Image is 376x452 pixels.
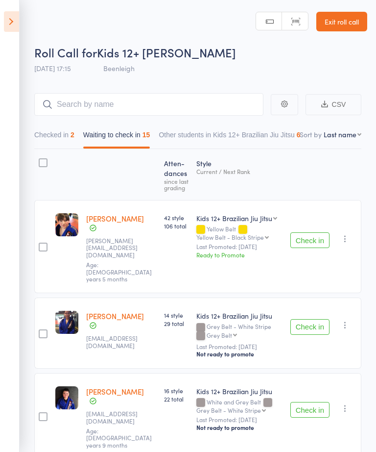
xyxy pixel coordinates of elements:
img: image1731396773.png [55,386,78,409]
input: Search by name [34,93,263,116]
div: Grey Belt - White Stripe [196,407,261,413]
span: 14 style [164,311,189,319]
div: 6 [297,131,301,139]
button: Check in [290,402,329,418]
a: [PERSON_NAME] [86,311,144,321]
small: Last Promoted: [DATE] [196,416,282,423]
button: CSV [305,94,361,115]
span: 29 total [164,319,189,327]
button: Check in [290,232,329,248]
div: Atten­dances [160,153,193,196]
small: armstrong.andrewr@gmail.com [86,237,150,258]
span: Roll Call for [34,44,97,60]
div: Kids 12+ Brazilian Jiu Jitsu [196,386,282,396]
small: bolgee@hotmail.com [86,335,150,349]
span: 22 total [164,395,189,403]
small: Last Promoted: [DATE] [196,243,282,250]
small: Last Promoted: [DATE] [196,343,282,350]
span: 42 style [164,213,189,222]
div: 2 [70,131,74,139]
div: Grey Belt - White Stripe [196,323,282,340]
span: Beenleigh [103,63,135,73]
a: Exit roll call [316,12,367,31]
span: Age: [DEMOGRAPHIC_DATA] years 5 months [86,260,152,283]
button: Waiting to check in15 [83,126,150,149]
a: [PERSON_NAME] [86,386,144,397]
button: Other students in Kids 12+ Brazilian Jiu Jitsu6 [159,126,300,149]
div: Kids 12+ Brazilian Jiu Jitsu [196,213,272,223]
div: Not ready to promote [196,350,282,358]
div: 15 [142,131,150,139]
div: White and Grey Belt [196,399,282,413]
div: Ready to Promote [196,251,282,259]
div: Last name [324,129,356,139]
div: Not ready to promote [196,424,282,431]
small: Pro465@live.com.au [86,410,150,425]
div: Kids 12+ Brazilian Jiu Jitsu [196,311,282,321]
div: since last grading [164,178,189,191]
span: Kids 12+ [PERSON_NAME] [97,44,236,60]
img: image1648796027.png [55,213,78,236]
div: Style [192,153,286,196]
span: 16 style [164,386,189,395]
a: [PERSON_NAME] [86,213,144,224]
div: Grey Belt [207,332,232,338]
div: Yellow Belt - Black Stripe [196,234,264,240]
img: image1705908019.png [55,311,78,334]
span: Age: [DEMOGRAPHIC_DATA] years 9 months [86,427,152,449]
span: [DATE] 17:15 [34,63,71,73]
div: Current / Next Rank [196,168,282,175]
button: Check in [290,319,329,335]
div: Yellow Belt [196,226,282,240]
label: Sort by [300,129,322,139]
button: Checked in2 [34,126,74,149]
span: 106 total [164,222,189,230]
